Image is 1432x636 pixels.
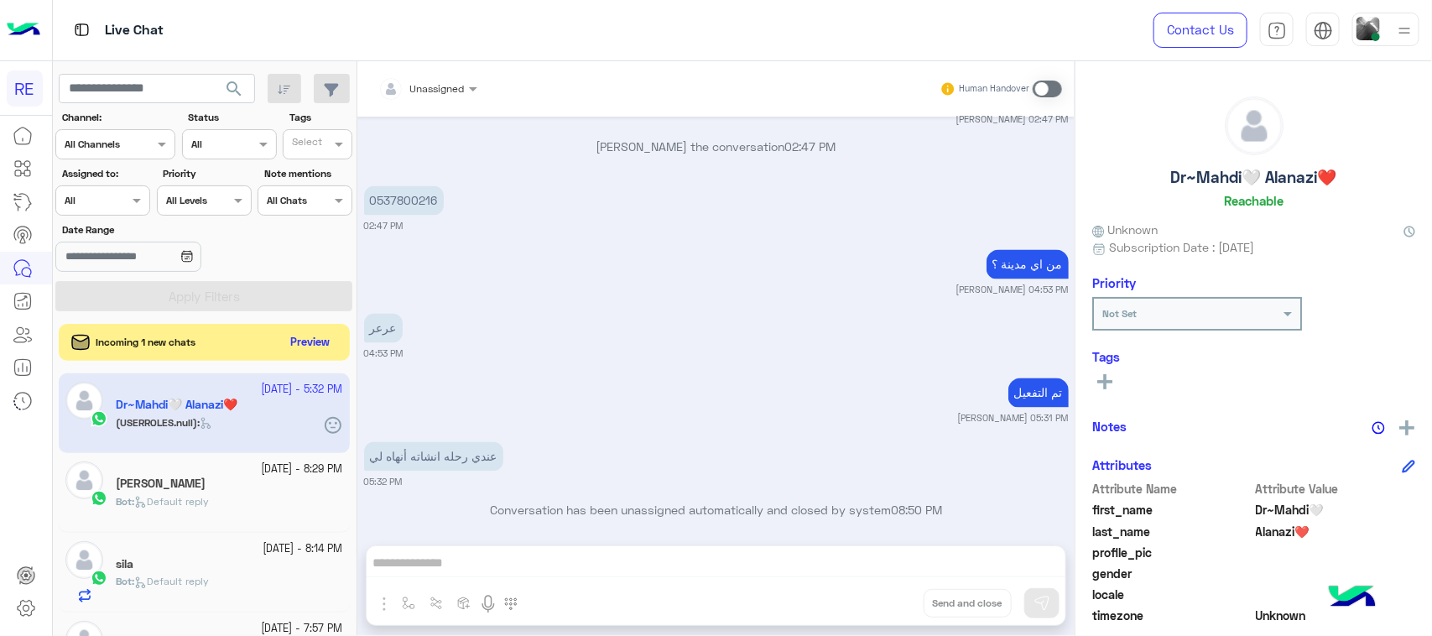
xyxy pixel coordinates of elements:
span: Unknown [1092,221,1158,238]
b: : [116,575,134,587]
span: Alanazi❤️ [1256,523,1416,540]
span: Bot [116,495,132,508]
p: [PERSON_NAME] the conversation [364,138,1069,156]
small: 04:53 PM [364,347,404,361]
button: Apply Filters [55,281,352,311]
p: Live Chat [105,19,164,42]
span: null [1256,565,1416,582]
span: profile_pic [1092,544,1252,561]
h6: Notes [1092,419,1127,434]
p: 22/9/2025, 4:53 PM [364,314,403,343]
h5: Dr~Mahdi🤍 Alanazi❤️ [1171,168,1337,187]
span: 08:50 PM [891,503,942,518]
label: Note mentions [264,166,351,181]
small: [PERSON_NAME] 05:31 PM [958,412,1069,425]
img: defaultAdmin.png [65,541,103,579]
p: 22/9/2025, 2:47 PM [364,186,444,216]
small: 02:47 PM [364,220,404,233]
label: Priority [163,166,249,181]
small: Human Handover [959,82,1029,96]
a: tab [1260,13,1294,48]
span: null [1256,586,1416,603]
img: tab [71,19,92,40]
div: RE [7,70,43,107]
img: userImage [1356,17,1380,40]
span: Bot [116,575,132,587]
small: [PERSON_NAME] 02:47 PM [956,112,1069,126]
img: add [1399,420,1414,435]
img: defaultAdmin.png [65,461,103,499]
label: Channel: [62,110,174,125]
img: Logo [7,13,40,48]
img: profile [1394,20,1415,41]
img: hulul-logo.png [1323,569,1382,628]
img: tab [1268,21,1287,40]
button: Send and close [924,589,1012,618]
span: search [224,79,244,99]
span: 02:47 PM [785,140,836,154]
span: Default reply [134,575,209,587]
img: defaultAdmin.png [1226,97,1283,154]
span: Dr~Mahdi🤍 [1256,501,1416,519]
img: WhatsApp [91,570,107,586]
h6: Tags [1092,349,1415,364]
p: Conversation has been unassigned automatically and closed by system [364,502,1069,519]
img: tab [1314,21,1333,40]
img: WhatsApp [91,490,107,507]
small: [DATE] - 8:29 PM [262,461,343,477]
span: Attribute Name [1092,480,1252,498]
span: last_name [1092,523,1252,540]
h6: Attributes [1092,457,1152,472]
button: Preview [284,331,337,355]
p: 22/9/2025, 5:31 PM [1008,378,1069,408]
a: Contact Us [1153,13,1247,48]
span: Incoming 1 new chats [96,335,196,350]
small: 05:32 PM [364,476,403,489]
label: Assigned to: [62,166,148,181]
h5: Wasel Aldbab [116,477,206,491]
small: [DATE] - 8:14 PM [263,541,343,557]
h6: Reachable [1224,193,1284,208]
span: Default reply [134,495,209,508]
span: Unknown [1256,607,1416,624]
h6: Priority [1092,275,1136,290]
label: Tags [289,110,351,125]
h5: sila [116,557,133,571]
span: gender [1092,565,1252,582]
span: locale [1092,586,1252,603]
b: Not Set [1102,307,1137,320]
span: timezone [1092,607,1252,624]
div: Select [289,134,322,154]
span: Unassigned [410,82,465,95]
label: Date Range [62,222,250,237]
span: Attribute Value [1256,480,1416,498]
span: first_name [1092,501,1252,519]
b: : [116,495,134,508]
p: 22/9/2025, 5:32 PM [364,442,503,472]
button: search [214,74,255,110]
img: notes [1372,421,1385,435]
label: Status [188,110,274,125]
p: 22/9/2025, 4:53 PM [987,250,1069,279]
small: [PERSON_NAME] 04:53 PM [956,284,1069,297]
span: Subscription Date : [DATE] [1109,238,1254,256]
